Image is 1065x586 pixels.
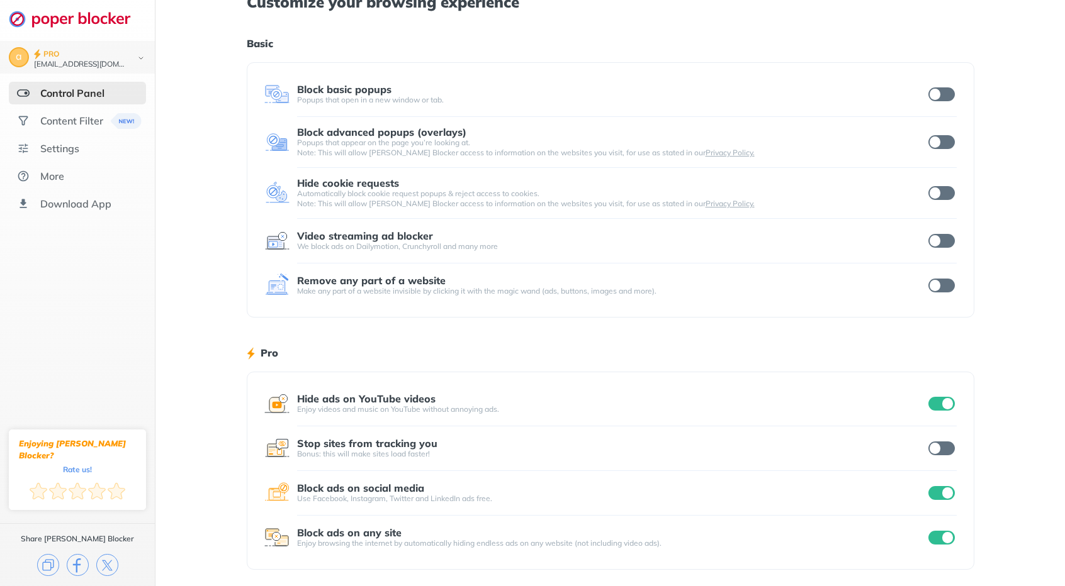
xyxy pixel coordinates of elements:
img: logo-webpage.svg [9,10,144,28]
div: Remove any part of a website [297,275,446,286]
img: feature icon [264,273,290,298]
img: lighting bolt [247,346,255,361]
div: Block basic popups [297,84,392,95]
img: chevron-bottom-black.svg [133,52,149,65]
div: Use Facebook, Instagram, Twitter and LinkedIn ads free. [297,494,926,504]
div: Stop sites from tracking you [297,438,437,449]
h1: Basic [247,35,974,52]
h1: Pro [261,345,278,361]
div: Share [PERSON_NAME] Blocker [21,534,134,544]
img: copy.svg [37,554,59,576]
div: alfadeb@gmail.com [34,60,127,69]
div: Control Panel [40,87,104,99]
div: Block ads on any site [297,527,402,538]
div: PRO [43,48,59,60]
img: facebook.svg [67,554,89,576]
div: Settings [40,142,79,155]
img: feature icon [264,180,290,206]
img: download-app.svg [17,197,30,210]
div: Video streaming ad blocker [297,230,433,241]
div: Hide ads on YouTube videos [297,393,436,404]
img: pro-icon.svg [34,49,41,59]
img: feature icon [264,391,290,416]
div: Rate us! [63,467,92,472]
img: feature icon [264,82,290,107]
div: Automatically block cookie request popups & reject access to cookies. Note: This will allow [PERS... [297,189,926,209]
div: Make any part of a website invisible by clicking it with the magic wand (ads, buttons, images and... [297,286,926,296]
div: Enjoying [PERSON_NAME] Blocker? [19,438,136,462]
div: More [40,170,64,182]
div: Block ads on social media [297,482,424,494]
img: feature icon [264,130,290,155]
div: Download App [40,197,111,210]
img: about.svg [17,170,30,182]
div: Enjoy videos and music on YouTube without annoying ads. [297,404,926,414]
img: social.svg [17,114,30,127]
div: Hide cookie requests [297,177,399,189]
div: Block advanced popups (overlays) [297,126,466,138]
img: x.svg [96,554,118,576]
img: menuBanner.svg [107,113,138,129]
a: Privacy Policy. [706,148,755,157]
div: Popups that appear on the page you’re looking at. Note: This will allow [PERSON_NAME] Blocker acc... [297,138,926,158]
img: feature icon [264,480,290,506]
img: feature icon [264,228,290,253]
div: We block ads on Dailymotion, Crunchyroll and many more [297,241,926,252]
img: feature icon [264,436,290,461]
div: Bonus: this will make sites load faster! [297,449,926,459]
div: Popups that open in a new window or tab. [297,95,926,105]
div: Content Filter [40,114,103,127]
div: Enjoy browsing the internet by automatically hiding endless ads on any website (not including vid... [297,538,926,548]
img: settings.svg [17,142,30,155]
a: Privacy Policy. [706,199,755,208]
img: feature icon [264,525,290,550]
img: features-selected.svg [17,87,30,99]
